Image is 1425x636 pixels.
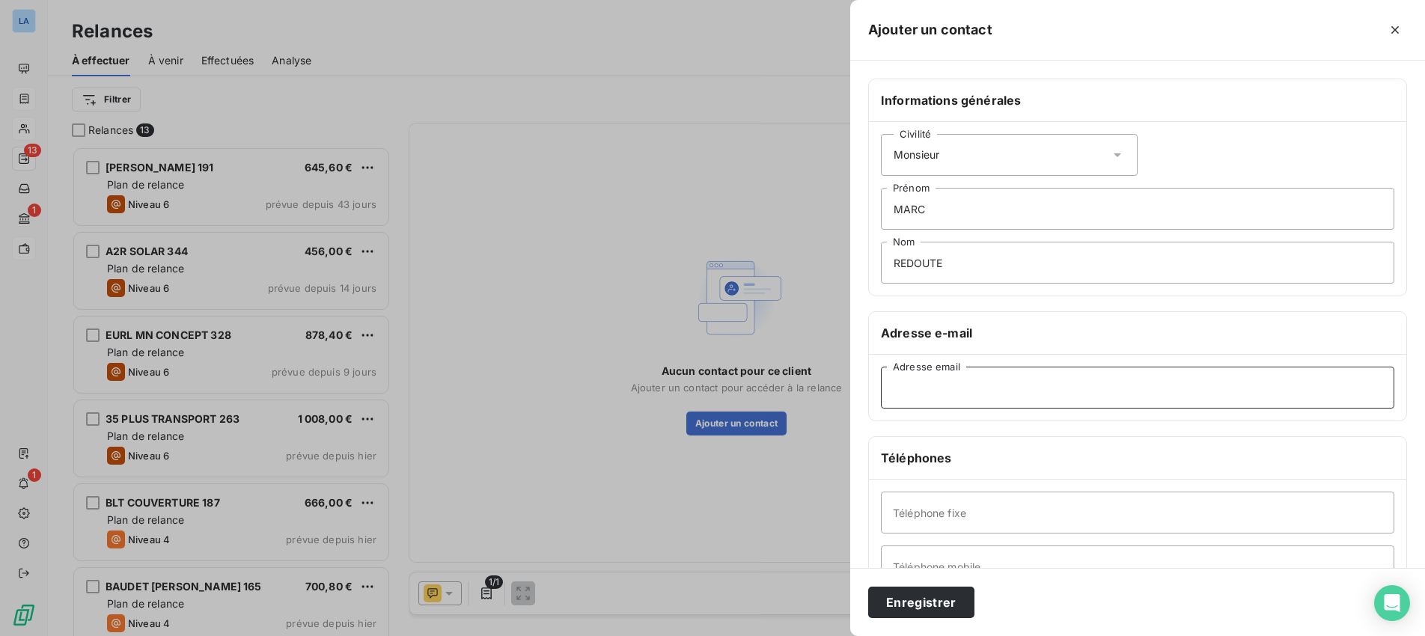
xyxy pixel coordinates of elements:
h6: Informations générales [881,91,1394,109]
button: Enregistrer [868,587,974,618]
input: placeholder [881,188,1394,230]
h6: Adresse e-mail [881,324,1394,342]
h5: Ajouter un contact [868,19,992,40]
input: placeholder [881,242,1394,284]
span: Monsieur [894,147,939,162]
h6: Téléphones [881,449,1394,467]
div: Open Intercom Messenger [1374,585,1410,621]
input: placeholder [881,367,1394,409]
input: placeholder [881,545,1394,587]
input: placeholder [881,492,1394,533]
